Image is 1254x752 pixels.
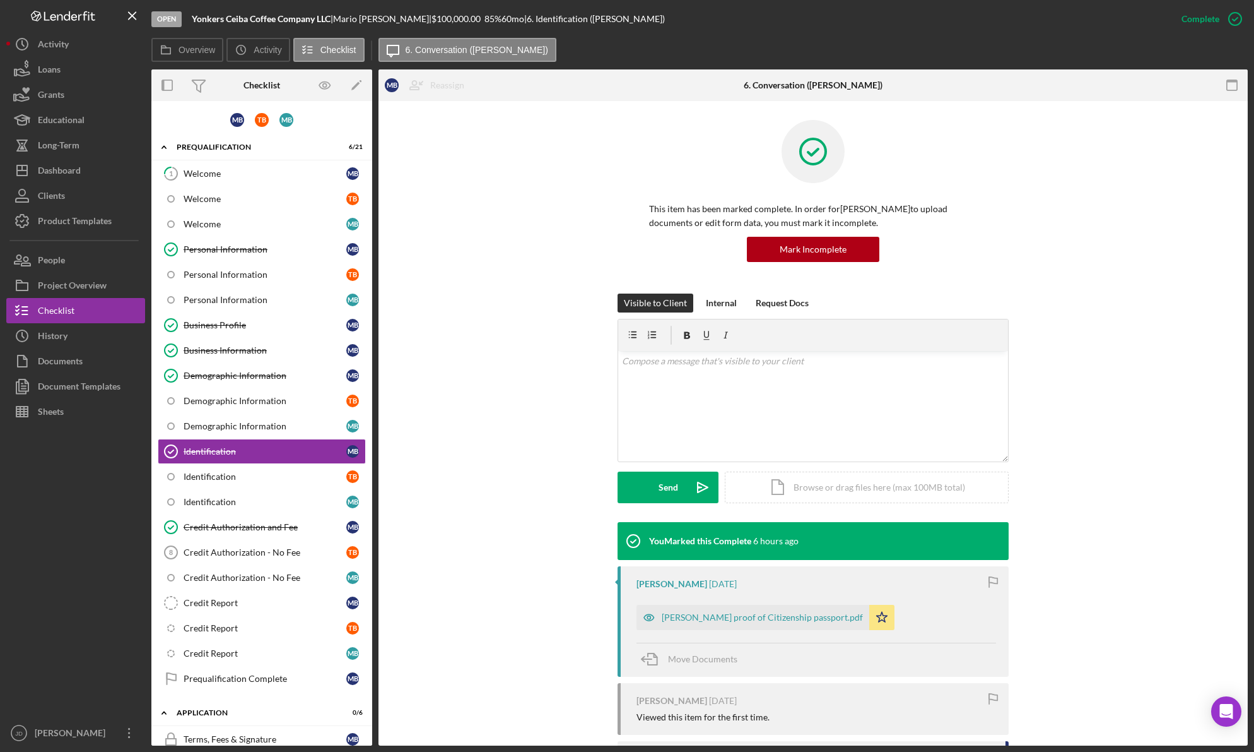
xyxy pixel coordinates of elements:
div: Credit Authorization - No Fee [184,573,346,583]
div: Identification [184,497,346,507]
div: T B [346,268,359,281]
div: M B [346,672,359,685]
a: WelcomeTB [158,186,366,212]
div: Open [151,11,182,27]
label: Activity [254,45,281,55]
a: People [6,248,145,273]
p: This item has been marked complete. In order for [PERSON_NAME] to upload documents or edit form d... [649,202,977,230]
div: Viewed this item for the first time. [636,712,770,722]
div: M B [346,496,359,508]
div: Long-Term [38,133,79,161]
div: Checklist [38,298,74,326]
div: Identification [184,446,346,457]
a: Business InformationMB [158,338,366,363]
div: | 6. Identification ([PERSON_NAME]) [524,14,665,24]
button: Move Documents [636,643,750,675]
div: T B [346,622,359,635]
div: $100,000.00 [431,14,484,24]
div: Prequalification [177,143,331,151]
button: JD[PERSON_NAME] [6,720,145,746]
div: Dashboard [38,158,81,186]
button: Dashboard [6,158,145,183]
div: Request Docs [756,294,809,313]
div: Activity [38,32,69,60]
button: Clients [6,183,145,208]
button: Overview [151,38,223,62]
div: M B [346,344,359,357]
button: Internal [700,294,743,313]
a: Prequalification CompleteMB [158,666,366,691]
button: Document Templates [6,374,145,399]
div: 0 / 6 [340,709,363,717]
a: Grants [6,82,145,107]
div: Sheets [38,399,64,427]
div: Business Information [184,345,346,355]
text: JD [15,730,23,737]
div: T B [346,546,359,559]
div: M B [346,647,359,660]
a: Demographic InformationMB [158,414,366,439]
button: [PERSON_NAME] proof of Citizenship passport.pdf [636,605,894,630]
button: Educational [6,107,145,133]
div: M B [230,113,244,127]
button: Checklist [6,298,145,323]
button: Activity [226,38,290,62]
div: M B [346,445,359,458]
div: 6 / 21 [340,143,363,151]
a: IdentificationMB [158,489,366,515]
a: Credit Authorization and FeeMB [158,515,366,540]
div: [PERSON_NAME] [636,696,707,706]
a: WelcomeMB [158,212,366,237]
button: Request Docs [749,294,815,313]
div: People [38,248,65,276]
time: 2025-08-17 22:38 [709,696,737,706]
button: Documents [6,349,145,374]
a: Loans [6,57,145,82]
tspan: 8 [169,549,173,556]
div: M B [346,294,359,306]
div: Personal Information [184,244,346,254]
div: You Marked this Complete [649,536,751,546]
button: Mark Incomplete [747,237,879,262]
div: Mark Incomplete [780,237,847,262]
a: IdentificationMB [158,439,366,464]
div: Demographic Information [184,371,346,381]
div: M B [346,571,359,584]
button: Checklist [293,38,365,62]
time: 2025-08-19 19:22 [753,536,799,546]
button: Sheets [6,399,145,424]
button: Send [618,472,718,503]
div: Mario [PERSON_NAME] | [333,14,431,24]
button: History [6,323,145,349]
a: 1WelcomeMB [158,161,366,186]
div: Demographic Information [184,421,346,431]
div: Checklist [243,80,280,90]
a: IdentificationTB [158,464,366,489]
button: Project Overview [6,273,145,298]
div: Grants [38,82,64,110]
div: Prequalification Complete [184,674,346,684]
div: T B [346,193,359,205]
a: Demographic InformationMB [158,363,366,388]
div: Demographic Information [184,396,346,406]
a: Business ProfileMB [158,313,366,338]
div: Credit Report [184,648,346,659]
tspan: 1 [169,169,173,177]
a: Personal InformationMB [158,287,366,313]
div: Visible to Client [624,294,687,313]
div: 60 mo [501,14,524,24]
label: Checklist [320,45,356,55]
div: M B [346,733,359,746]
div: Welcome [184,219,346,229]
div: [PERSON_NAME] proof of Citizenship passport.pdf [662,612,863,623]
div: Educational [38,107,85,136]
div: M B [385,78,399,92]
button: Visible to Client [618,294,693,313]
div: Business Profile [184,320,346,330]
